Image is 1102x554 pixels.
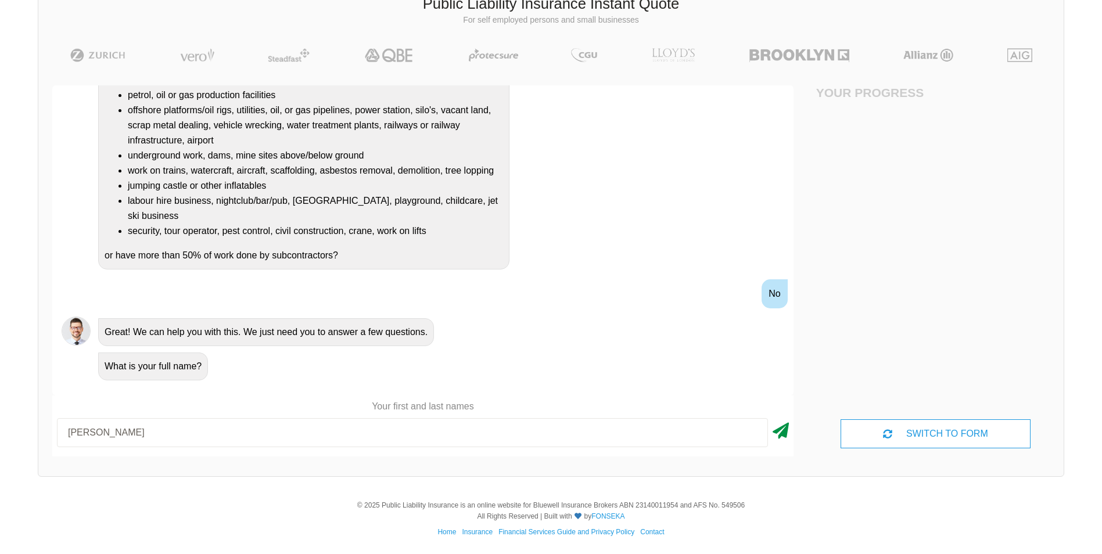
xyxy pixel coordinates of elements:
img: QBE | Public Liability Insurance [358,48,421,62]
li: offshore platforms/oil rigs, utilities, oil, or gas pipelines, power station, silo's, vacant land... [128,103,503,148]
p: Your first and last names [52,400,794,413]
a: Contact [640,528,664,536]
div: Do you undertake any work on or operate a business that is/has a: or have more than 50% of work d... [98,51,509,269]
h4: Your Progress [816,85,936,100]
img: Chatbot | PLI [62,316,91,346]
li: labour hire business, nightclub/bar/pub, [GEOGRAPHIC_DATA], playground, childcare, jet ski business [128,193,503,224]
a: Financial Services Guide and Privacy Policy [498,528,634,536]
li: security, tour operator, pest control, civil construction, crane, work on lifts [128,224,503,239]
li: petrol, oil or gas production facilities [128,88,503,103]
a: Home [437,528,456,536]
img: CGU | Public Liability Insurance [566,48,601,62]
img: Protecsure | Public Liability Insurance [464,48,523,62]
a: FONSEKA [591,512,624,520]
img: Vero | Public Liability Insurance [175,48,220,62]
input: Your first and last names [57,418,768,447]
img: Allianz | Public Liability Insurance [898,48,959,62]
p: For self employed persons and small businesses [47,15,1055,26]
div: No [762,279,787,308]
a: Insurance [462,528,493,536]
div: What is your full name? [98,352,208,380]
img: AIG | Public Liability Insurance [1003,48,1037,62]
div: Great! We can help you with this. We just need you to answer a few questions. [98,318,434,346]
img: Zurich | Public Liability Insurance [65,48,131,62]
img: Steadfast | Public Liability Insurance [263,48,314,62]
li: underground work, dams, mine sites above/below ground [128,148,503,163]
img: LLOYD's | Public Liability Insurance [645,48,701,62]
div: SWITCH TO FORM [841,419,1031,448]
li: work on trains, watercraft, aircraft, scaffolding, asbestos removal, demolition, tree lopping [128,163,503,178]
img: Brooklyn | Public Liability Insurance [745,48,853,62]
li: jumping castle or other inflatables [128,178,503,193]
